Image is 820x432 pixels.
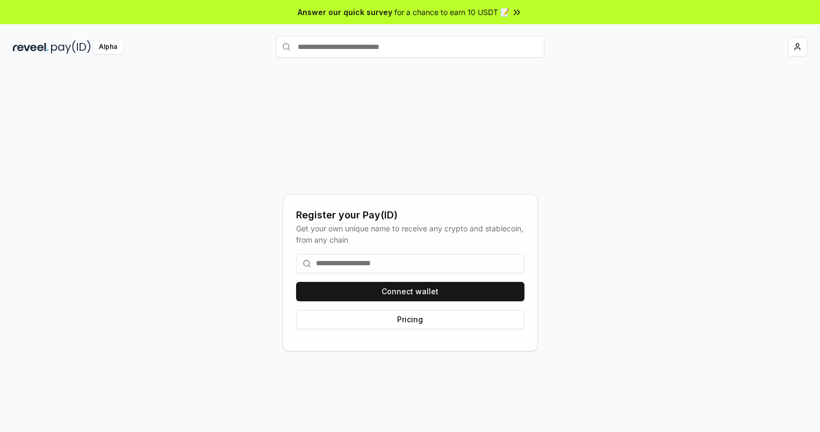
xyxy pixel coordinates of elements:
button: Pricing [296,310,524,329]
img: reveel_dark [13,40,49,54]
span: Answer our quick survey [298,6,392,18]
div: Alpha [93,40,123,54]
div: Get your own unique name to receive any crypto and stablecoin, from any chain [296,223,524,245]
button: Connect wallet [296,282,524,301]
img: pay_id [51,40,91,54]
span: for a chance to earn 10 USDT 📝 [394,6,509,18]
div: Register your Pay(ID) [296,208,524,223]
